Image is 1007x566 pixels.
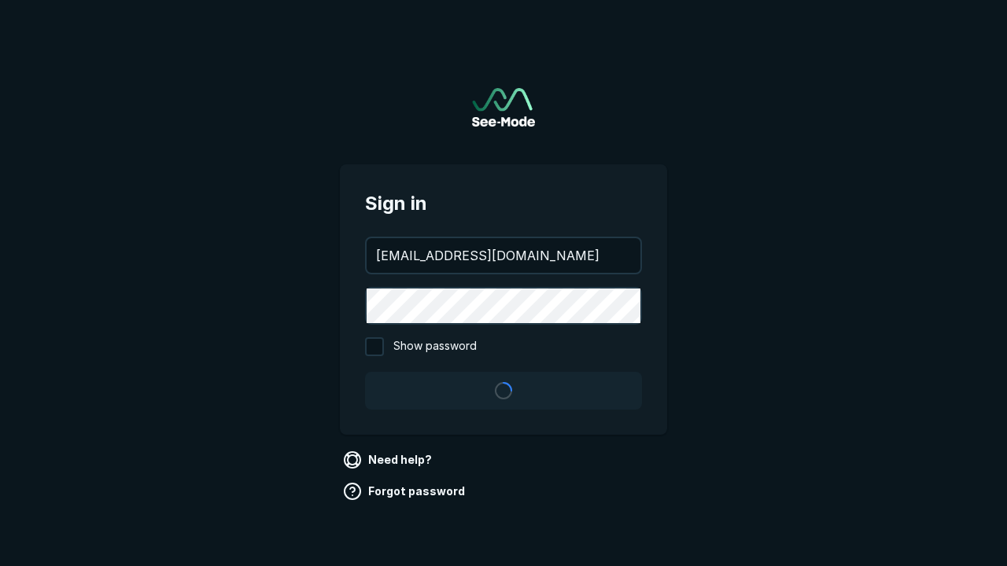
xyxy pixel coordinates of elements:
a: Need help? [340,447,438,472]
img: See-Mode Logo [472,88,535,127]
span: Show password [393,337,477,356]
a: Go to sign in [472,88,535,127]
span: Sign in [365,189,642,218]
a: Forgot password [340,479,471,504]
input: your@email.com [367,238,640,273]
